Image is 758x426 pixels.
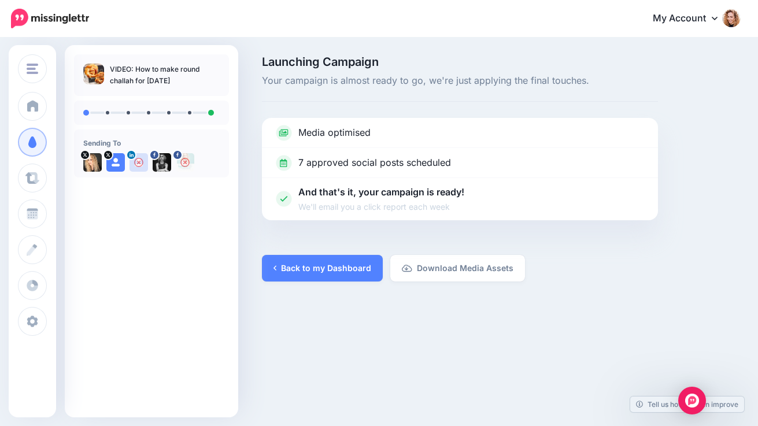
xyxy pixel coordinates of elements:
img: Missinglettr [11,9,89,28]
img: 164360678_274091170792143_1461304129406663122_n-bsa154499.jpg [176,153,194,172]
img: menu.png [27,64,38,74]
img: user_default_image.png [106,153,125,172]
img: 3f3b10d50c892c552cf1f00675cb59f5_thumb.jpg [83,64,104,84]
span: Launching Campaign [262,56,658,68]
a: Tell us how we can improve [630,397,744,412]
a: Back to my Dashboard [262,255,383,281]
span: We'll email you a click report each week [298,200,464,213]
img: 22554736_1844689962225205_3447992235711513804_n-bsa28615.jpg [153,153,171,172]
p: And that's it, your campaign is ready! [298,185,464,213]
div: Open Intercom Messenger [678,387,706,414]
img: user_default_image.png [130,153,148,172]
p: Media optimised [298,125,371,140]
p: VIDEO: How to make round challah for [DATE] [110,64,220,87]
a: My Account [641,5,741,33]
h4: Sending To [83,139,220,147]
span: Your campaign is almost ready to go, we're just applying the final touches. [262,73,658,88]
img: VkqFBHNp-19395.jpg [83,153,102,172]
p: 7 approved social posts scheduled [298,155,451,171]
a: Download Media Assets [390,255,525,281]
